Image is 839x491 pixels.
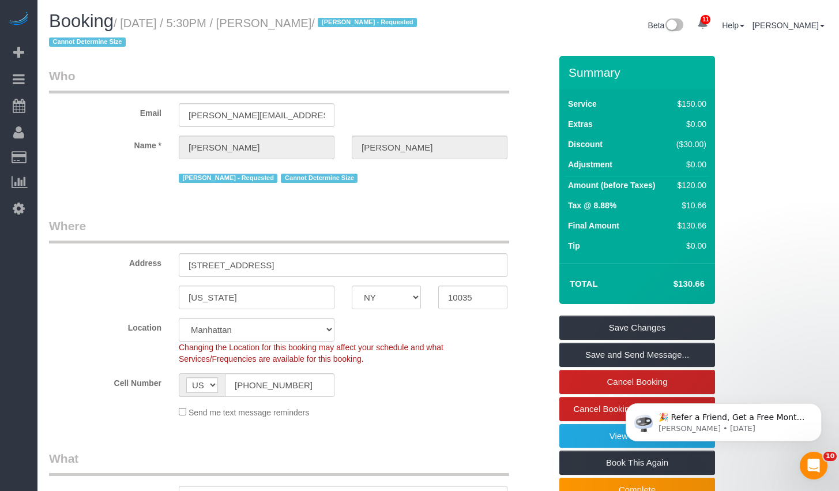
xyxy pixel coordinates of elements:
[40,253,170,269] label: Address
[800,452,827,479] iframe: Intercom live chat
[318,18,416,27] span: [PERSON_NAME] - Requested
[568,159,612,170] label: Adjustment
[568,200,616,211] label: Tax @ 8.88%
[49,68,509,93] legend: Who
[179,286,334,309] input: City
[49,450,509,476] legend: What
[559,370,715,394] a: Cancel Booking
[823,452,837,461] span: 10
[559,343,715,367] a: Save and Send Message...
[49,17,420,49] small: / [DATE] / 5:30PM / [PERSON_NAME]
[569,66,709,79] h3: Summary
[438,286,507,309] input: Zip Code
[568,98,597,110] label: Service
[568,138,603,150] label: Discount
[672,240,707,252] div: $0.00
[49,11,114,31] span: Booking
[40,136,170,151] label: Name *
[753,21,825,30] a: [PERSON_NAME]
[672,220,707,231] div: $130.66
[225,373,334,397] input: Cell Number
[568,220,619,231] label: Final Amount
[49,38,126,47] span: Cannot Determine Size
[179,136,334,159] input: First Name
[722,21,744,30] a: Help
[559,316,715,340] a: Save Changes
[179,103,334,127] input: Email
[568,118,593,130] label: Extras
[179,174,277,183] span: [PERSON_NAME] - Requested
[568,179,655,191] label: Amount (before Taxes)
[570,279,598,288] strong: Total
[179,343,443,363] span: Changing the Location for this booking may affect your schedule and what Services/Frequencies are...
[672,159,707,170] div: $0.00
[559,397,715,421] a: Cancel Booking with 50.00% Fee
[664,18,683,33] img: New interface
[40,318,170,333] label: Location
[49,218,509,243] legend: Where
[40,103,170,119] label: Email
[568,240,580,252] label: Tip
[40,373,170,389] label: Cell Number
[648,21,684,30] a: Beta
[281,174,358,183] span: Cannot Determine Size
[559,451,715,475] a: Book This Again
[672,179,707,191] div: $120.00
[189,408,309,417] span: Send me text message reminders
[672,118,707,130] div: $0.00
[608,379,839,460] iframe: Intercom notifications message
[352,136,507,159] input: Last Name
[574,404,701,414] span: Cancel Booking with 50.00% Fee
[559,424,715,448] a: View Changes
[672,200,707,211] div: $10.66
[7,12,30,28] img: Automaid Logo
[672,138,707,150] div: ($30.00)
[639,279,705,289] h4: $130.66
[701,15,710,24] span: 11
[691,12,714,37] a: 11
[672,98,707,110] div: $150.00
